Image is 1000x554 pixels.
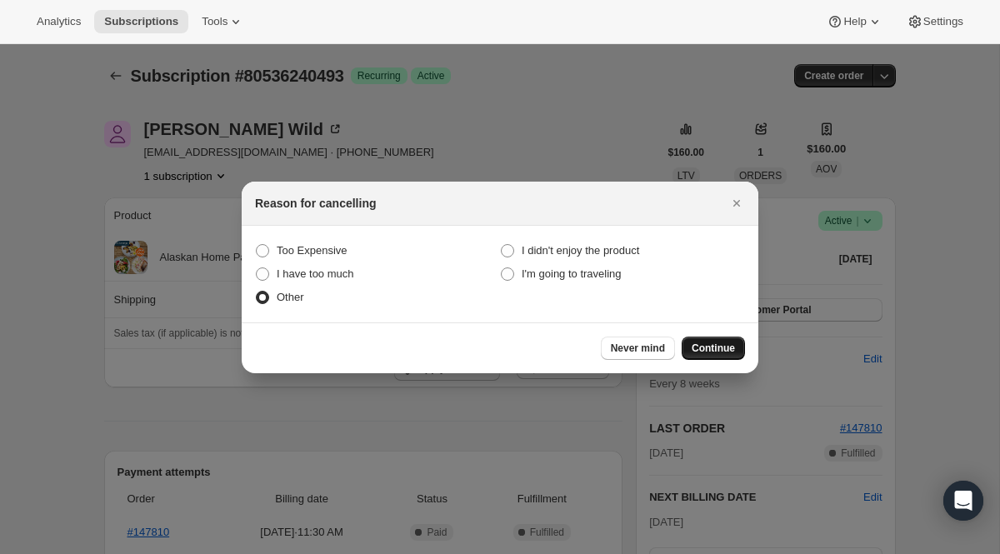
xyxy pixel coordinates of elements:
[277,291,304,303] span: Other
[522,267,622,280] span: I'm going to traveling
[692,342,735,355] span: Continue
[897,10,973,33] button: Settings
[27,10,91,33] button: Analytics
[522,244,639,257] span: I didn't enjoy the product
[104,15,178,28] span: Subscriptions
[611,342,665,355] span: Never mind
[601,337,675,360] button: Never mind
[255,195,376,212] h2: Reason for cancelling
[725,192,748,215] button: Close
[277,244,347,257] span: Too Expensive
[94,10,188,33] button: Subscriptions
[37,15,81,28] span: Analytics
[192,10,254,33] button: Tools
[682,337,745,360] button: Continue
[843,15,866,28] span: Help
[923,15,963,28] span: Settings
[202,15,227,28] span: Tools
[277,267,354,280] span: I have too much
[817,10,892,33] button: Help
[943,481,983,521] div: Open Intercom Messenger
